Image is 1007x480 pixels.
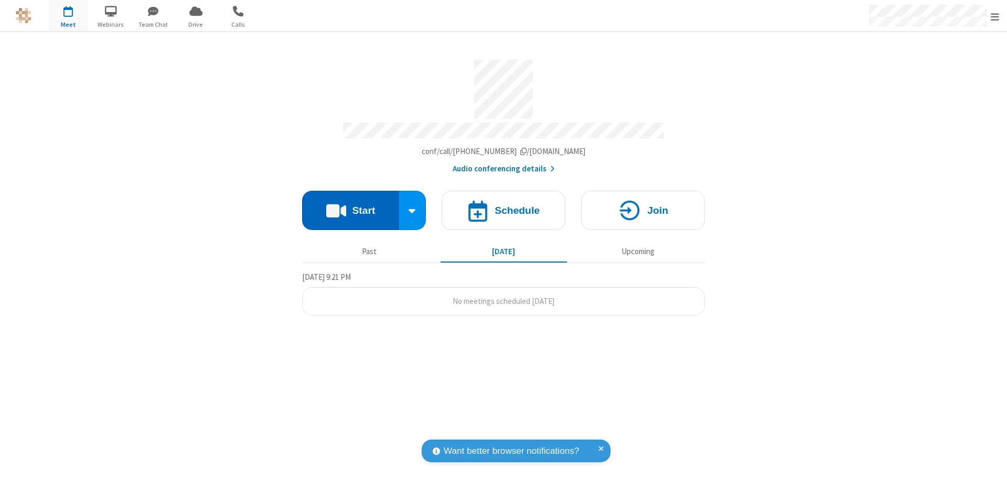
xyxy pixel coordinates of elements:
[302,191,399,230] button: Start
[422,146,586,156] span: Copy my meeting room link
[306,242,433,261] button: Past
[442,191,565,230] button: Schedule
[176,20,216,29] span: Drive
[453,163,555,175] button: Audio conferencing details
[219,20,258,29] span: Calls
[91,20,131,29] span: Webinars
[302,271,705,316] section: Today's Meetings
[441,242,567,261] button: [DATE]
[302,272,351,282] span: [DATE] 9:21 PM
[581,191,705,230] button: Join
[444,444,579,458] span: Want better browser notifications?
[302,52,705,175] section: Account details
[134,20,173,29] span: Team Chat
[399,191,426,230] div: Start conference options
[647,205,668,215] h4: Join
[575,242,701,261] button: Upcoming
[16,8,31,24] img: QA Selenium DO NOT DELETE OR CHANGE
[49,20,88,29] span: Meet
[453,296,554,306] span: No meetings scheduled [DATE]
[495,205,540,215] h4: Schedule
[422,146,586,158] button: Copy my meeting room linkCopy my meeting room link
[352,205,375,215] h4: Start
